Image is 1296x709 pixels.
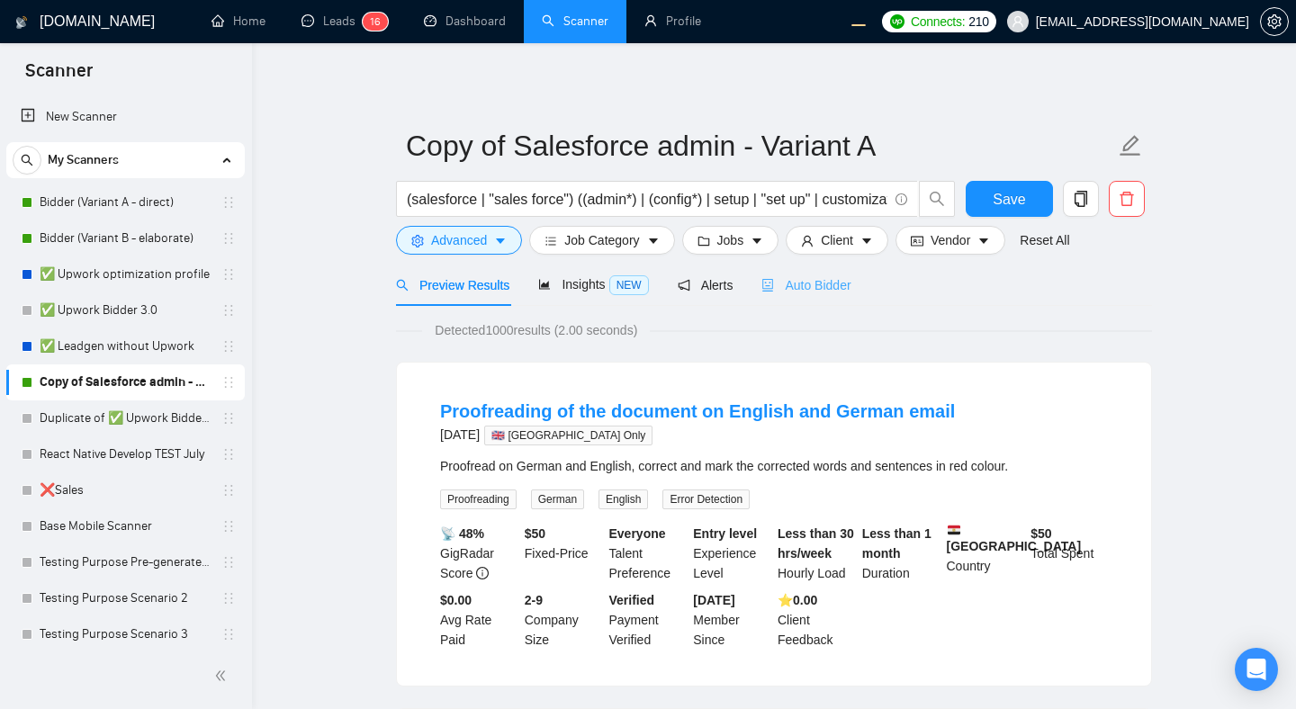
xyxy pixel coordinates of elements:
[40,544,211,580] a: Testing Purpose Pre-generated 1
[214,667,232,685] span: double-left
[1109,181,1145,217] button: delete
[40,364,211,400] a: Copy of Salesforce admin - Variant A
[1027,524,1111,583] div: Total Spent
[920,191,954,207] span: search
[859,524,943,583] div: Duration
[431,230,487,250] span: Advanced
[440,424,955,445] div: [DATE]
[221,375,236,390] span: holder
[609,593,655,607] b: Verified
[221,411,236,426] span: holder
[1235,648,1278,691] div: Open Intercom Messenger
[931,230,970,250] span: Vendor
[396,226,522,255] button: settingAdvancedcaret-down
[544,234,557,247] span: bars
[1020,230,1069,250] a: Reset All
[821,230,853,250] span: Client
[422,320,650,340] span: Detected 1000 results (2.00 seconds)
[919,181,955,217] button: search
[598,489,648,509] span: English
[221,195,236,210] span: holder
[40,508,211,544] a: Base Mobile Scanner
[407,188,887,211] input: Search Freelance Jobs...
[774,590,859,650] div: Client Feedback
[761,279,774,292] span: robot
[363,13,388,31] sup: 16
[40,328,211,364] a: ✅ Leadgen without Upwork
[13,154,40,166] span: search
[1030,526,1051,541] b: $ 50
[525,593,543,607] b: 2-9
[1064,191,1098,207] span: copy
[11,58,107,95] span: Scanner
[606,524,690,583] div: Talent Preference
[6,99,245,135] li: New Scanner
[221,519,236,534] span: holder
[890,14,904,29] img: upwork-logo.png
[977,234,990,247] span: caret-down
[689,524,774,583] div: Experience Level
[221,591,236,606] span: holder
[40,256,211,292] a: ✅ Upwork optimization profile
[525,526,545,541] b: $ 50
[424,13,506,29] a: dashboardDashboard
[484,426,652,445] span: 🇬🇧 [GEOGRAPHIC_DATA] Only
[440,526,484,541] b: 📡 48%
[647,234,660,247] span: caret-down
[221,267,236,282] span: holder
[494,234,507,247] span: caret-down
[538,278,551,291] span: area-chart
[436,590,521,650] div: Avg Rate Paid
[440,401,955,421] a: Proofreading of the document on English and German email
[609,275,649,295] span: NEW
[370,15,374,28] span: 1
[751,234,763,247] span: caret-down
[531,489,584,509] span: German
[1063,181,1099,217] button: copy
[406,123,1115,168] input: Scanner name...
[542,13,608,29] a: searchScanner
[40,292,211,328] a: ✅ Upwork Bidder 3.0
[644,13,701,29] a: userProfile
[778,593,817,607] b: ⭐️ 0.00
[221,627,236,642] span: holder
[40,400,211,436] a: Duplicate of ✅ Upwork Bidder 3.0
[440,593,472,607] b: $0.00
[609,526,666,541] b: Everyone
[862,526,931,561] b: Less than 1 month
[1260,7,1289,36] button: setting
[678,279,690,292] span: notification
[693,526,757,541] b: Entry level
[40,580,211,616] a: Testing Purpose Scenario 2
[778,526,854,561] b: Less than 30 hrs/week
[40,436,211,472] a: React Native Develop TEST July
[968,12,988,31] span: 210
[786,226,888,255] button: userClientcaret-down
[521,524,606,583] div: Fixed-Price
[774,524,859,583] div: Hourly Load
[564,230,639,250] span: Job Category
[689,590,774,650] div: Member Since
[1110,191,1144,207] span: delete
[301,13,388,29] a: messageLeads16
[21,99,230,135] a: New Scanner
[40,616,211,652] a: Testing Purpose Scenario 3
[860,234,873,247] span: caret-down
[476,567,489,579] span: info-circle
[662,489,750,509] span: Error Detection
[436,524,521,583] div: GigRadar Score
[396,279,409,292] span: search
[221,555,236,570] span: holder
[1012,15,1024,28] span: user
[521,590,606,650] div: Company Size
[1260,14,1289,29] a: setting
[717,230,744,250] span: Jobs
[693,593,734,607] b: [DATE]
[411,234,424,247] span: setting
[943,524,1028,583] div: Country
[761,278,850,292] span: Auto Bidder
[895,226,1005,255] button: idcardVendorcaret-down
[895,193,907,205] span: info-circle
[538,277,648,292] span: Insights
[221,483,236,498] span: holder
